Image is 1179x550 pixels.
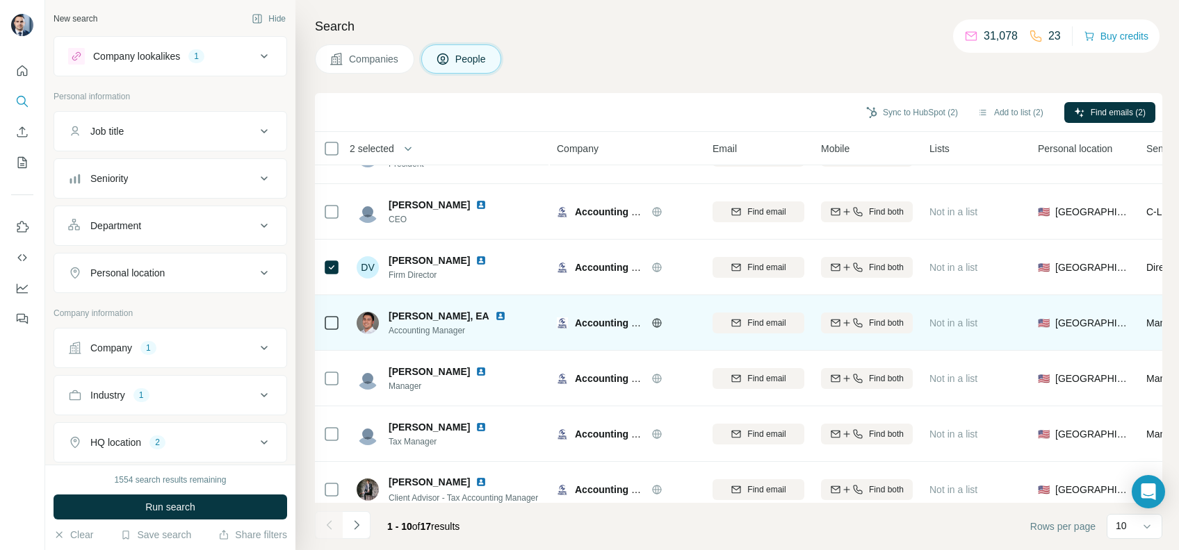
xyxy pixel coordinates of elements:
[1091,106,1146,119] span: Find emails (2)
[1038,142,1112,156] span: Personal location
[475,255,487,266] img: LinkedIn logo
[90,266,165,280] div: Personal location
[1055,205,1130,219] span: [GEOGRAPHIC_DATA]
[821,201,913,222] button: Find both
[389,475,470,489] span: [PERSON_NAME]
[357,201,379,223] img: Avatar
[1064,102,1155,123] button: Find emails (2)
[929,206,977,217] span: Not in a list
[747,206,786,218] span: Find email
[747,317,786,329] span: Find email
[343,511,371,539] button: Navigate to next page
[713,142,737,156] span: Email
[11,215,33,240] button: Use Surfe on LinkedIn
[389,435,503,448] span: Tax Manager
[968,102,1053,123] button: Add to list (2)
[54,40,286,73] button: Company lookalikes1
[389,213,503,226] span: CEO
[557,373,568,384] img: Logo of Accounting Freedom, Ltd
[54,307,287,319] p: Company information
[1084,26,1148,46] button: Buy credits
[929,484,977,495] span: Not in a list
[821,424,913,444] button: Find both
[1132,475,1165,508] div: Open Intercom Messenger
[713,479,804,500] button: Find email
[575,428,693,440] span: Accounting Freedom, Ltd
[350,142,394,156] span: 2 selected
[90,388,125,402] div: Industry
[575,262,693,273] span: Accounting Freedom, Ltd
[929,373,977,384] span: Not in a list
[713,368,804,389] button: Find email
[349,52,400,66] span: Companies
[54,378,286,412] button: Industry1
[11,119,33,144] button: Enrich CSV
[54,162,286,195] button: Seniority
[54,426,286,459] button: HQ location2
[11,276,33,301] button: Dashboard
[90,435,141,449] div: HQ location
[149,436,165,449] div: 2
[389,198,470,212] span: [PERSON_NAME]
[869,428,904,440] span: Find both
[357,256,379,278] div: DV
[115,474,227,486] div: 1554 search results remaining
[54,331,286,365] button: Company1
[821,368,913,389] button: Find both
[929,142,950,156] span: Lists
[1038,205,1050,219] span: 🇺🇸
[475,476,487,487] img: LinkedIn logo
[821,257,913,278] button: Find both
[1038,427,1050,441] span: 🇺🇸
[1055,260,1130,274] span: [GEOGRAPHIC_DATA]
[1055,427,1130,441] span: [GEOGRAPHIC_DATA]
[1038,483,1050,497] span: 🇺🇸
[54,90,287,103] p: Personal information
[557,428,568,440] img: Logo of Accounting Freedom, Ltd
[90,124,124,138] div: Job title
[1048,28,1061,44] p: 23
[747,428,786,440] span: Find email
[713,312,804,333] button: Find email
[747,372,786,385] span: Find email
[929,262,977,273] span: Not in a list
[412,521,421,532] span: of
[713,257,804,278] button: Find email
[929,428,977,440] span: Not in a list
[357,367,379,390] img: Avatar
[747,483,786,496] span: Find email
[93,49,180,63] div: Company lookalikes
[713,201,804,222] button: Find email
[869,261,904,274] span: Find both
[421,521,432,532] span: 17
[11,245,33,270] button: Use Surfe API
[821,479,913,500] button: Find both
[11,150,33,175] button: My lists
[120,528,191,542] button: Save search
[145,500,195,514] span: Run search
[575,317,693,328] span: Accounting Freedom, Ltd
[1055,372,1130,385] span: [GEOGRAPHIC_DATA]
[389,253,470,267] span: [PERSON_NAME]
[11,58,33,83] button: Quick start
[1038,316,1050,330] span: 🇺🇸
[557,142,599,156] span: Company
[54,256,286,290] button: Personal location
[869,372,904,385] span: Find both
[557,317,568,328] img: Logo of Accounting Freedom, Ltd
[54,528,93,542] button: Clear
[821,142,849,156] span: Mobile
[54,12,97,25] div: New search
[357,423,379,445] img: Avatar
[1038,372,1050,385] span: 🇺🇸
[54,494,287,519] button: Run search
[557,206,568,217] img: Logo of Accounting Freedom, Ltd
[869,483,904,496] span: Find both
[387,521,460,532] span: results
[475,366,487,377] img: LinkedIn logo
[11,306,33,331] button: Feedback
[11,89,33,114] button: Search
[557,484,568,495] img: Logo of Accounting Freedom, Ltd
[133,389,149,401] div: 1
[575,373,693,384] span: Accounting Freedom, Ltd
